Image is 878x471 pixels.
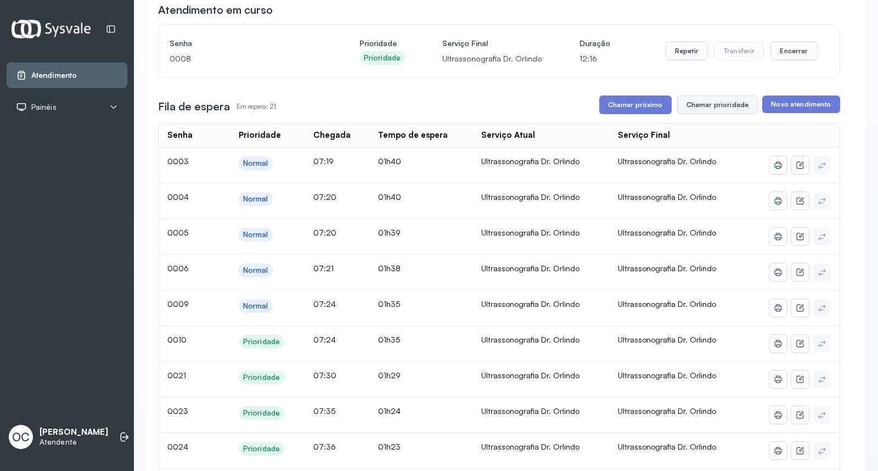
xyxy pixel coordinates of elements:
div: Ultrassonografia Dr. Orlindo [481,263,600,273]
div: Ultrassonografia Dr. Orlindo [481,442,600,452]
span: Ultrassonografia Dr. Orlindo [618,371,716,380]
button: Chamar prioridade [677,96,758,114]
span: Ultrassonografia Dr. Orlindo [618,406,716,416]
button: Chamar próximo [599,96,672,114]
div: Normal [243,194,268,204]
div: Normal [243,159,268,168]
div: Serviço Final [618,130,670,141]
span: Ultrassonografia Dr. Orlindo [618,442,716,451]
div: Ultrassonografia Dr. Orlindo [481,406,600,416]
span: 0006 [167,263,189,273]
div: Senha [167,130,193,141]
button: Encerrar [770,42,817,60]
span: 01h24 [378,406,401,416]
div: Prioridade [243,337,280,346]
div: Prioridade [243,408,280,418]
div: Ultrassonografia Dr. Orlindo [481,371,600,380]
span: 01h40 [378,156,401,166]
button: Transferir [714,42,764,60]
span: 0005 [167,228,188,237]
a: Atendimento [16,70,118,81]
span: 0010 [167,335,187,344]
span: 0021 [167,371,186,380]
span: 0023 [167,406,188,416]
span: 01h35 [378,335,400,344]
span: 07:35 [313,406,335,416]
span: 0004 [167,192,189,201]
span: 07:20 [313,228,336,237]
div: Chegada [313,130,351,141]
span: 07:24 [313,299,336,309]
img: Logotipo do estabelecimento [12,20,91,38]
span: 01h29 [378,371,401,380]
span: 07:36 [313,442,336,451]
h4: Duração [579,36,610,51]
span: Ultrassonografia Dr. Orlindo [618,299,716,309]
div: Prioridade [243,373,280,382]
div: Normal [243,230,268,239]
span: 01h35 [378,299,400,309]
span: 07:30 [313,371,336,380]
p: [PERSON_NAME] [40,427,108,438]
span: 01h38 [378,263,401,273]
span: Ultrassonografia Dr. Orlindo [618,156,716,166]
h4: Serviço Final [442,36,542,51]
span: 07:20 [313,192,336,201]
button: Novo atendimento [762,96,840,113]
span: 07:19 [313,156,334,166]
span: Ultrassonografia Dr. Orlindo [618,228,716,237]
div: Ultrassonografia Dr. Orlindo [481,156,600,166]
h3: Atendimento em curso [158,2,273,18]
p: Atendente [40,438,108,447]
h4: Prioridade [359,36,405,51]
h3: Fila de espera [158,99,230,114]
h4: Senha [170,36,322,51]
p: 12:16 [579,51,610,66]
div: Prioridade [239,130,281,141]
div: Prioridade [364,53,401,63]
div: Ultrassonografia Dr. Orlindo [481,228,600,238]
p: Ultrassonografia Dr. Orlindo [442,51,542,66]
span: 01h23 [378,442,401,451]
span: 01h39 [378,228,401,237]
button: Repetir [666,42,708,60]
div: Serviço Atual [481,130,535,141]
div: Ultrassonografia Dr. Orlindo [481,335,600,345]
span: Ultrassonografia Dr. Orlindo [618,263,716,273]
span: 0009 [167,299,189,309]
div: Tempo de espera [378,130,448,141]
div: Normal [243,266,268,275]
span: 01h40 [378,192,401,201]
div: Ultrassonografia Dr. Orlindo [481,192,600,202]
div: Prioridade [243,444,280,453]
span: 07:24 [313,335,336,344]
span: 0003 [167,156,189,166]
p: 0008 [170,51,322,66]
span: Ultrassonografia Dr. Orlindo [618,192,716,201]
span: 07:21 [313,263,334,273]
span: Painéis [31,103,57,112]
span: 0024 [167,442,188,451]
div: Normal [243,301,268,311]
div: Ultrassonografia Dr. Orlindo [481,299,600,309]
p: Em espera: 21 [237,99,276,114]
span: Ultrassonografia Dr. Orlindo [618,335,716,344]
span: Atendimento [31,71,77,80]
